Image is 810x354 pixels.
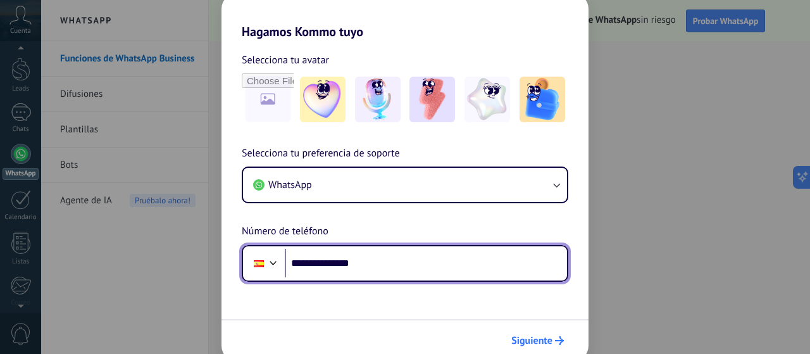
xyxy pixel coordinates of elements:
img: -4.jpeg [464,77,510,122]
span: Siguiente [511,336,552,345]
div: Spain: + 34 [247,250,271,277]
span: WhatsApp [268,179,312,191]
img: -1.jpeg [300,77,346,122]
span: Número de teléfono [242,224,328,240]
img: -5.jpeg [520,77,565,122]
span: Selecciona tu preferencia de soporte [242,146,400,162]
img: -3.jpeg [409,77,455,122]
img: -2.jpeg [355,77,401,122]
button: Siguiente [506,330,570,351]
span: Selecciona tu avatar [242,52,329,68]
button: WhatsApp [243,168,567,202]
